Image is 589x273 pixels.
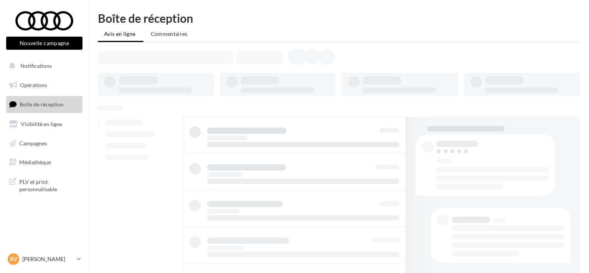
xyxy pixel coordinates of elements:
a: RV [PERSON_NAME] [6,252,82,266]
a: Médiathèque [5,154,84,170]
a: PLV et print personnalisable [5,174,84,196]
a: Opérations [5,77,84,93]
span: Notifications [20,62,52,69]
span: Visibilité en ligne [21,121,62,127]
span: Opérations [20,82,47,88]
span: PLV et print personnalisable [19,177,79,193]
span: Médiathèque [19,159,51,165]
p: [PERSON_NAME] [22,255,74,263]
button: Notifications [5,58,81,74]
button: Nouvelle campagne [6,37,82,50]
a: Boîte de réception [5,96,84,113]
span: RV [10,255,17,263]
a: Campagnes [5,135,84,152]
span: Campagnes [19,140,47,146]
span: Boîte de réception [20,101,64,108]
a: Visibilité en ligne [5,116,84,132]
div: Boîte de réception [98,12,580,24]
span: Commentaires [151,30,188,37]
